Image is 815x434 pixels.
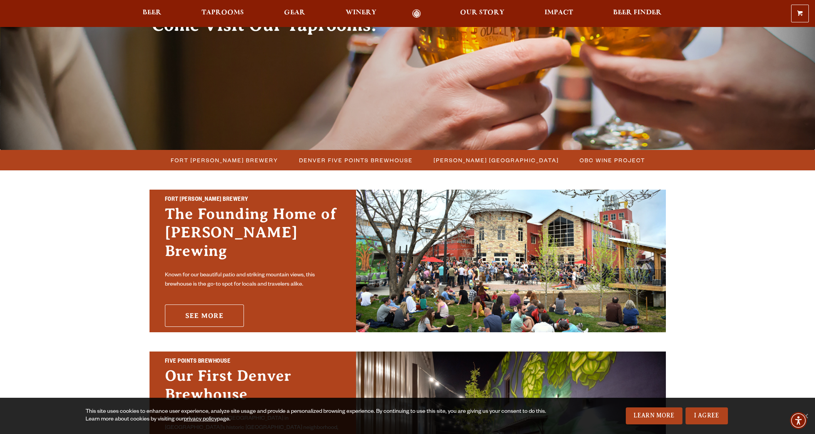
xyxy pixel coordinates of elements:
[626,407,682,424] a: Learn More
[279,9,310,18] a: Gear
[539,9,578,18] a: Impact
[197,9,249,18] a: Taprooms
[434,155,559,166] span: [PERSON_NAME] [GEOGRAPHIC_DATA]
[402,9,431,18] a: Odell Home
[86,408,551,424] div: This site uses cookies to enhance user experience, analyze site usage and provide a personalized ...
[608,9,667,18] a: Beer Finder
[165,357,341,367] h2: Five Points Brewhouse
[165,304,244,327] a: See More
[455,9,509,18] a: Our Story
[171,155,278,166] span: Fort [PERSON_NAME] Brewery
[143,10,161,16] span: Beer
[356,190,666,332] img: Fort Collins Brewery & Taproom'
[184,417,217,423] a: privacy policy
[346,10,376,16] span: Winery
[165,195,341,205] h2: Fort [PERSON_NAME] Brewery
[790,412,807,429] div: Accessibility Menu
[613,10,662,16] span: Beer Finder
[460,10,504,16] span: Our Story
[429,155,563,166] a: [PERSON_NAME] [GEOGRAPHIC_DATA]
[686,407,728,424] a: I Agree
[202,10,244,16] span: Taprooms
[580,155,645,166] span: OBC Wine Project
[152,15,392,35] h2: Come Visit Our Taprooms!
[294,155,417,166] a: Denver Five Points Brewhouse
[165,205,341,268] h3: The Founding Home of [PERSON_NAME] Brewing
[284,10,305,16] span: Gear
[165,367,341,411] h3: Our First Denver Brewhouse
[138,9,166,18] a: Beer
[299,155,413,166] span: Denver Five Points Brewhouse
[575,155,649,166] a: OBC Wine Project
[544,10,573,16] span: Impact
[341,9,381,18] a: Winery
[166,155,282,166] a: Fort [PERSON_NAME] Brewery
[165,271,341,289] p: Known for our beautiful patio and striking mountain views, this brewhouse is the go-to spot for l...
